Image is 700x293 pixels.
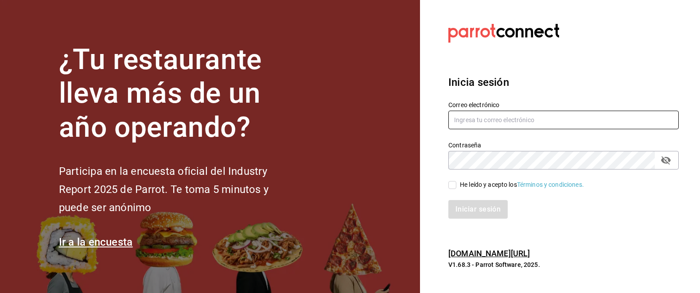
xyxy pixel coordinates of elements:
[517,181,584,188] a: Términos y condiciones.
[59,162,298,216] h2: Participa en la encuesta oficial del Industry Report 2025 de Parrot. Te toma 5 minutos y puede se...
[460,180,584,189] div: He leído y acepto los
[59,43,298,145] h1: ¿Tu restaurante lleva más de un año operando?
[448,260,679,269] p: V1.68.3 - Parrot Software, 2025.
[448,249,530,258] a: [DOMAIN_NAME][URL]
[448,74,679,90] h3: Inicia sesión
[448,142,679,148] label: Contraseña
[59,236,133,248] a: Ir a la encuesta
[658,153,673,168] button: passwordField
[448,101,679,108] label: Correo electrónico
[448,111,679,129] input: Ingresa tu correo electrónico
